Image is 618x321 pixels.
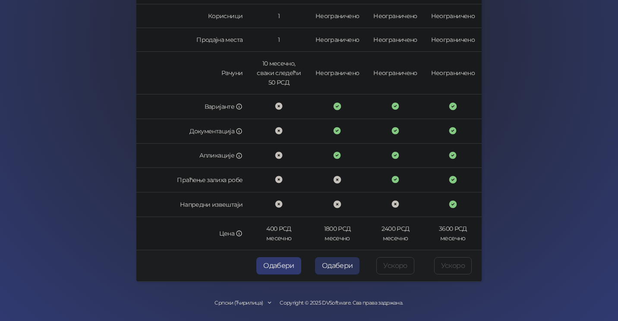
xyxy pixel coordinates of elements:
[249,28,308,52] td: 1
[136,52,249,94] td: Рачуни
[249,52,308,94] td: 10 месечно, сваки следећи 50 РСД
[424,217,482,250] td: 3600 РСД месечно
[308,52,367,94] td: Неограничено
[366,217,424,250] td: 2400 РСД месечно
[249,4,308,28] td: 1
[136,28,249,52] td: Продајна места
[366,4,424,28] td: Неограничено
[376,257,414,274] button: Ускоро
[308,4,367,28] td: Неограничено
[136,192,249,217] td: Напредни извештаји
[136,4,249,28] td: Корисници
[214,299,263,307] div: Српски (Ћирилица)
[136,119,249,144] td: Документација
[256,257,301,274] button: Одабери
[434,257,472,274] button: Ускоро
[366,28,424,52] td: Неограничено
[315,257,360,274] button: Одабери
[249,217,308,250] td: 400 РСД месечно
[136,168,249,192] td: Праћење залиха робе
[424,4,482,28] td: Неограничено
[136,217,249,250] td: Цена
[424,52,482,94] td: Неограничено
[136,144,249,168] td: Апликације
[366,52,424,94] td: Неограничено
[308,217,367,250] td: 1800 РСД месечно
[136,94,249,119] td: Варијанте
[308,28,367,52] td: Неограничено
[424,28,482,52] td: Неограничено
